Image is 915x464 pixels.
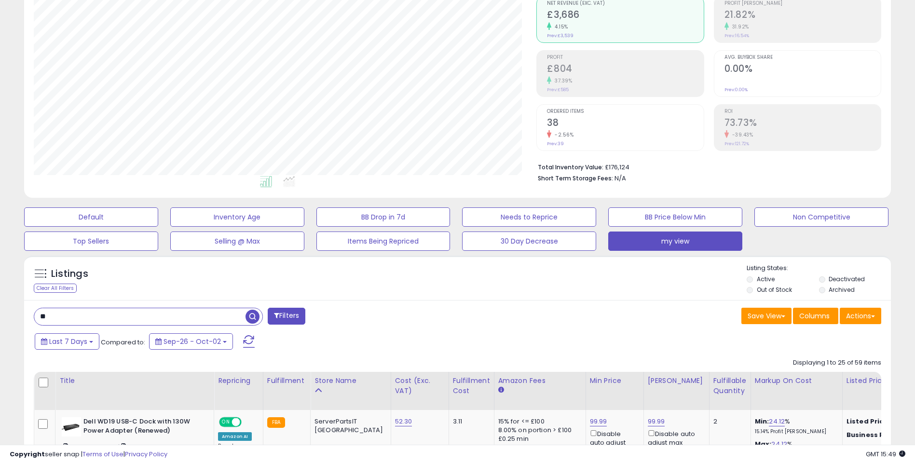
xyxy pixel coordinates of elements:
[840,308,881,324] button: Actions
[149,333,233,350] button: Sep-26 - Oct-02
[51,267,88,281] h5: Listings
[713,417,743,426] div: 2
[829,286,855,294] label: Archived
[590,376,640,386] div: Min Price
[755,417,835,435] div: %
[498,417,578,426] div: 15% for <= £100
[547,109,703,114] span: Ordered Items
[713,376,747,396] div: Fulfillable Quantity
[724,87,748,93] small: Prev: 0.00%
[547,1,703,6] span: Net Revenue (Exc. VAT)
[34,284,77,293] div: Clear All Filters
[59,376,210,386] div: Title
[547,33,574,39] small: Prev: £3,539
[498,426,578,435] div: 8.00% on portion > £100
[10,450,45,459] strong: Copyright
[590,428,636,456] div: Disable auto adjust min
[538,161,874,172] li: £176,124
[218,376,259,386] div: Repricing
[648,428,702,447] div: Disable auto adjust max
[10,450,167,459] div: seller snap | |
[755,376,838,386] div: Markup on Cost
[538,163,603,171] b: Total Inventory Value:
[724,117,881,130] h2: 73.73%
[24,207,158,227] button: Default
[757,286,792,294] label: Out of Stock
[240,418,256,426] span: OFF
[724,33,749,39] small: Prev: 16.54%
[648,417,665,426] a: 99.99
[724,9,881,22] h2: 21.82%
[395,376,445,396] div: Cost (Exc. VAT)
[547,63,703,76] h2: £804
[724,109,881,114] span: ROI
[757,275,775,283] label: Active
[268,308,305,325] button: Filters
[729,23,749,30] small: 31.92%
[724,141,749,147] small: Prev: 121.72%
[218,432,252,441] div: Amazon AI
[62,417,81,437] img: 31w5PpMDNWL._SL40_.jpg
[267,376,306,386] div: Fulfillment
[799,311,830,321] span: Columns
[747,264,891,273] p: Listing States:
[608,207,742,227] button: BB Price Below Min
[498,386,504,395] small: Amazon Fees.
[648,376,705,386] div: [PERSON_NAME]
[847,430,900,439] b: Business Price:
[170,207,304,227] button: Inventory Age
[741,308,792,324] button: Save View
[267,417,285,428] small: FBA
[453,417,487,426] div: 3.11
[547,55,703,60] span: Profit
[755,428,835,435] p: 15.14% Profit [PERSON_NAME]
[498,435,578,443] div: £0.25 min
[769,417,785,426] a: 24.12
[729,131,753,138] small: -39.43%
[24,232,158,251] button: Top Sellers
[724,63,881,76] h2: 0.00%
[316,232,451,251] button: Items Being Repriced
[462,232,596,251] button: 30 Day Decrease
[724,1,881,6] span: Profit [PERSON_NAME]
[395,417,412,426] a: 52.30
[615,174,626,183] span: N/A
[551,23,568,30] small: 4.15%
[547,117,703,130] h2: 38
[755,417,769,426] b: Min:
[547,87,569,93] small: Prev: £585
[82,450,123,459] a: Terms of Use
[83,417,201,437] b: Dell WD19 USB-C Dock with 130W Power Adapter (Renewed)
[547,141,564,147] small: Prev: 39
[793,358,881,368] div: Displaying 1 to 25 of 59 items
[608,232,742,251] button: my view
[538,174,613,182] b: Short Term Storage Fees:
[35,333,99,350] button: Last 7 Days
[498,376,582,386] div: Amazon Fees
[590,417,607,426] a: 99.99
[453,376,490,396] div: Fulfillment Cost
[551,77,572,84] small: 37.39%
[316,207,451,227] button: BB Drop in 7d
[314,417,383,435] div: ServerPartsIT [GEOGRAPHIC_DATA]
[462,207,596,227] button: Needs to Reprice
[793,308,838,324] button: Columns
[551,131,574,138] small: -2.56%
[829,275,865,283] label: Deactivated
[220,418,232,426] span: ON
[125,450,167,459] a: Privacy Policy
[101,338,145,347] span: Compared to:
[170,232,304,251] button: Selling @ Max
[164,337,221,346] span: Sep-26 - Oct-02
[724,55,881,60] span: Avg. Buybox Share
[754,207,888,227] button: Non Competitive
[751,372,842,410] th: The percentage added to the cost of goods (COGS) that forms the calculator for Min & Max prices.
[847,417,890,426] b: Listed Price:
[866,450,905,459] span: 2025-10-10 15:49 GMT
[49,337,87,346] span: Last 7 Days
[314,376,387,386] div: Store Name
[547,9,703,22] h2: £3,686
